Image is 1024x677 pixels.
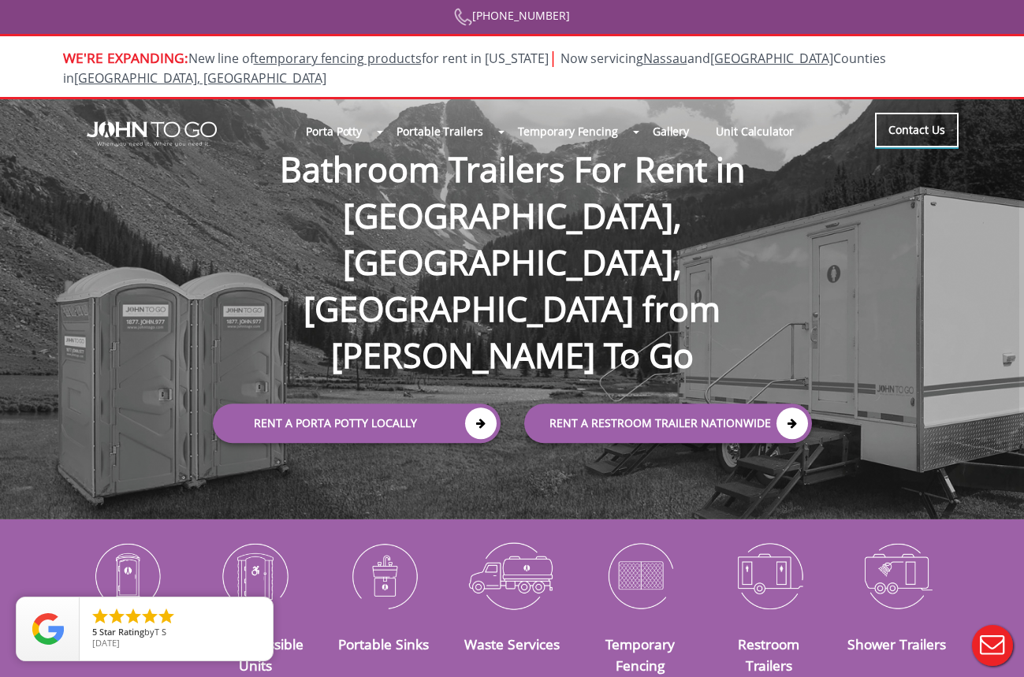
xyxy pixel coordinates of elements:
h1: Bathroom Trailers For Rent in [GEOGRAPHIC_DATA], [GEOGRAPHIC_DATA], [GEOGRAPHIC_DATA] from [PERSO... [197,95,828,379]
a: Unit Calculator [702,114,807,148]
span: Star Rating [99,626,144,638]
span: | [549,46,557,68]
img: Review Rating [32,613,64,645]
img: Temporary-Fencing-cion_N.png [588,534,693,616]
span: 5 [92,626,97,638]
a: Portable Trailers [383,114,496,148]
img: Restroom-Trailers-icon_N.png [717,534,821,616]
li:  [157,607,176,626]
a: Rent a Porta Potty Locally [213,404,501,443]
a: Temporary Fencing [605,634,675,674]
a: [GEOGRAPHIC_DATA] [710,50,833,67]
a: Shower Trailers [847,634,946,653]
span: New line of for rent in [US_STATE] [63,50,886,87]
img: Portable-Toilets-icon_N.png [75,534,180,616]
a: temporary fencing products [254,50,422,67]
a: [PHONE_NUMBER] [454,8,570,23]
a: Waste Services [464,634,560,653]
span: by [92,627,260,638]
span: T S [155,626,166,638]
span: Now servicing and Counties in [63,50,886,87]
a: Porta Potty [292,114,375,148]
li:  [91,607,110,626]
img: Portable-Sinks-icon_N.png [331,534,436,616]
li:  [140,607,159,626]
a: Nassau [643,50,687,67]
img: Shower-Trailers-icon_N.png [845,534,950,616]
span: [DATE] [92,637,120,649]
a: Contact Us [875,113,959,147]
li:  [107,607,126,626]
a: Gallery [639,114,702,148]
img: ADA-Accessible-Units-icon_N.png [203,534,307,616]
a: Restroom Trailers [738,634,799,674]
span: WE'RE EXPANDING: [63,48,188,67]
li:  [124,607,143,626]
a: rent a RESTROOM TRAILER Nationwide [524,404,812,443]
a: Temporary Fencing [505,114,631,148]
img: Waste-Services-icon_N.png [460,534,564,616]
button: Live Chat [961,614,1024,677]
img: JOHN to go [87,121,217,147]
a: Portable Sinks [338,634,429,653]
a: [GEOGRAPHIC_DATA], [GEOGRAPHIC_DATA] [74,69,326,87]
